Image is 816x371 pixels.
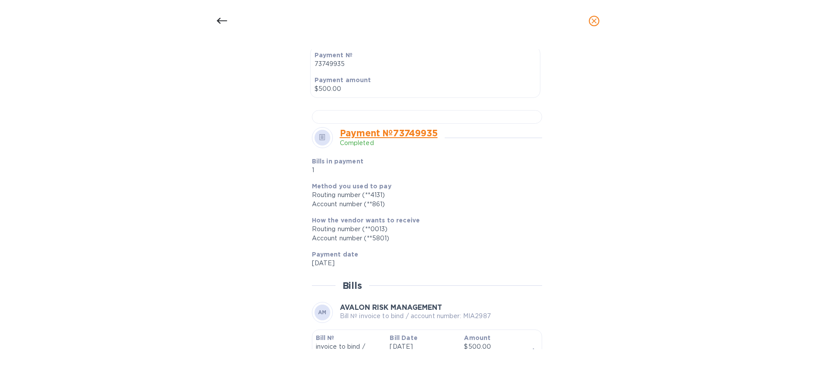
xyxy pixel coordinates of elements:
[312,217,420,224] b: How the vendor wants to receive
[340,128,438,139] a: Payment № 73749935
[340,312,491,321] p: Bill № invoice to bind / account number: MIA2987
[342,280,362,291] h2: Bills
[312,259,536,268] p: [DATE]
[316,342,383,370] p: invoice to bind / account number: MIA2987
[390,342,457,351] p: [DATE]
[312,158,363,165] b: Bills in payment
[340,139,438,148] p: Completed
[584,10,605,31] button: close
[312,225,536,234] div: Routing number (**0013)
[315,59,536,69] p: 73749935
[312,200,536,209] div: Account number (**861‬)
[312,166,461,175] p: 1
[464,342,531,351] div: $500.00
[464,334,491,341] b: Amount
[312,251,359,258] b: Payment date
[315,52,353,59] b: Payment №
[312,191,536,200] div: Routing number (**4131)
[316,334,335,341] b: Bill №
[390,334,417,341] b: Bill Date
[340,303,442,312] b: AVALON RISK MANAGEMENT
[312,234,536,243] div: Account number (**5801)
[315,84,536,94] p: $500.00
[315,76,371,83] b: Payment amount
[312,183,391,190] b: Method you used to pay
[318,309,327,316] b: AM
